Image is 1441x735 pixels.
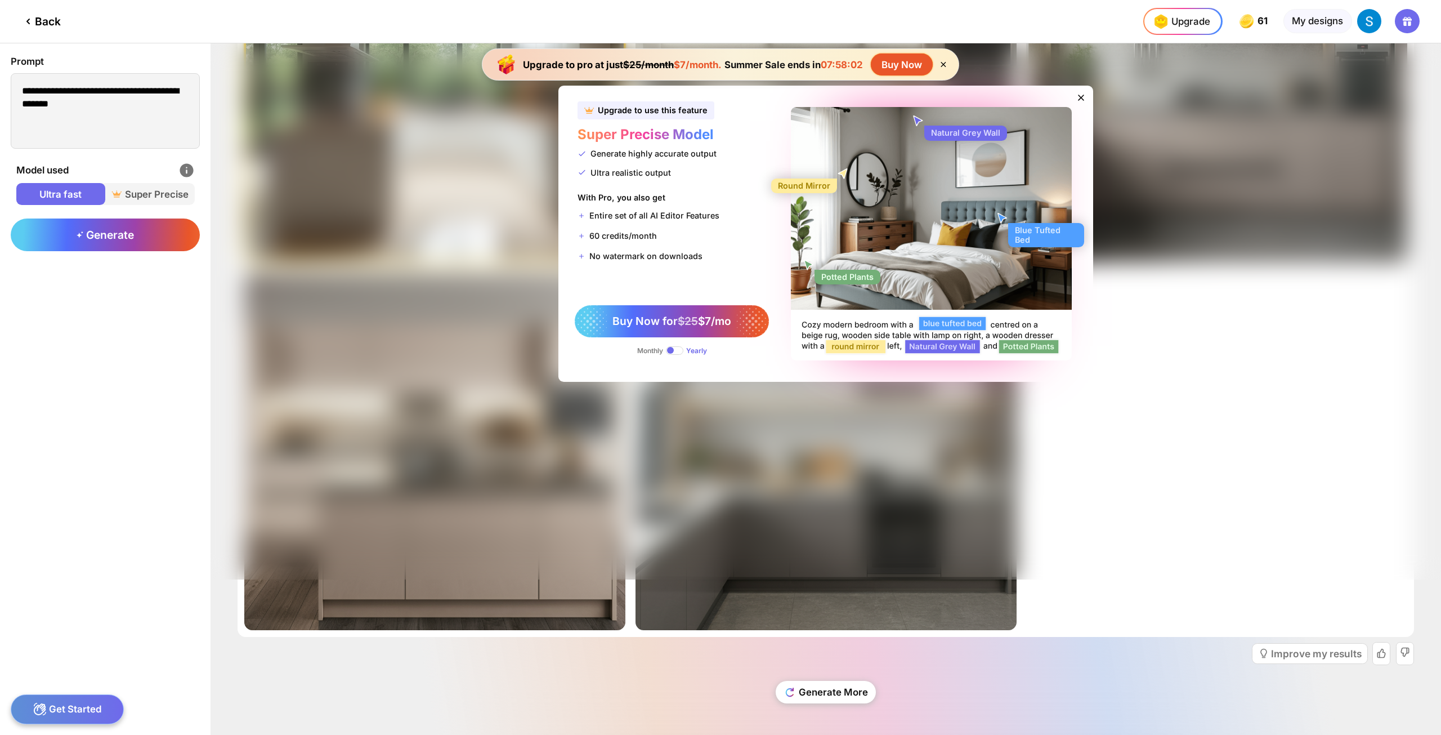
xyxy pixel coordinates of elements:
[821,59,863,70] span: 07:58:02
[11,54,200,69] div: Prompt
[1283,9,1352,33] div: My designs
[612,314,731,328] span: Buy Now for $7/mo
[493,51,520,78] img: upgrade-banner-new-year-icon.gif
[578,167,671,179] div: Ultra realistic output
[1271,649,1362,658] div: Improve my results
[815,270,880,284] div: Potted Plants
[1008,223,1084,247] div: Blue Tufted Bed
[871,54,933,75] div: Buy Now
[77,228,134,242] span: Generate
[776,681,876,703] div: Generate More
[623,59,674,70] span: $25/month
[578,210,719,222] div: Entire set of all AI Editor Features
[578,250,702,262] div: No watermark on downloads
[21,15,61,28] div: Back
[678,314,698,328] span: $25
[674,59,722,70] span: $7/month.
[578,230,657,242] div: 60 credits/month
[16,162,195,179] div: Model used
[1357,9,1381,33] img: AGNmyxYihm8l598JkQ6AFcG4kEmHdCaW9cSkmZaIlas=s96-c
[637,346,663,355] div: Monthly
[722,59,866,70] div: Summer Sale ends in
[1150,11,1171,32] img: upgrade-nav-btn-icon.gif
[771,179,837,193] div: Round Mirror
[578,126,714,142] span: Super Precise Model
[598,105,708,115] div: Upgrade to use this feature
[578,192,665,203] div: With Pro, you also get
[578,148,717,160] div: Generate highly accurate output
[686,346,707,355] div: Yearly
[16,188,105,201] span: Ultra fast
[802,310,1061,360] img: preciseModelUpgradePopupCardText.svg
[1150,11,1210,32] div: Upgrade
[924,126,1007,140] div: Natural Grey Wall
[105,188,194,201] span: Super Precise
[523,59,722,70] div: Upgrade to pro at just
[11,694,124,724] div: Get Started
[1257,16,1270,26] span: 61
